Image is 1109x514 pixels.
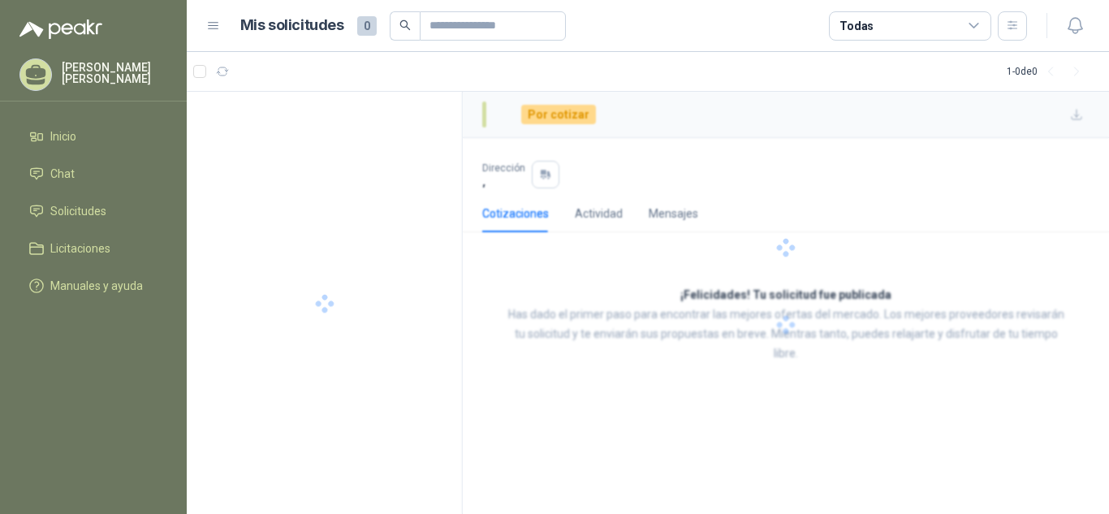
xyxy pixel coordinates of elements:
[19,19,102,39] img: Logo peakr
[240,14,344,37] h1: Mis solicitudes
[19,270,167,301] a: Manuales y ayuda
[839,17,874,35] div: Todas
[50,277,143,295] span: Manuales y ayuda
[19,196,167,227] a: Solicitudes
[1007,58,1090,84] div: 1 - 0 de 0
[19,121,167,152] a: Inicio
[50,202,106,220] span: Solicitudes
[19,233,167,264] a: Licitaciones
[399,19,411,31] span: search
[50,127,76,145] span: Inicio
[50,240,110,257] span: Licitaciones
[19,158,167,189] a: Chat
[50,165,75,183] span: Chat
[62,62,167,84] p: [PERSON_NAME] [PERSON_NAME]
[357,16,377,36] span: 0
